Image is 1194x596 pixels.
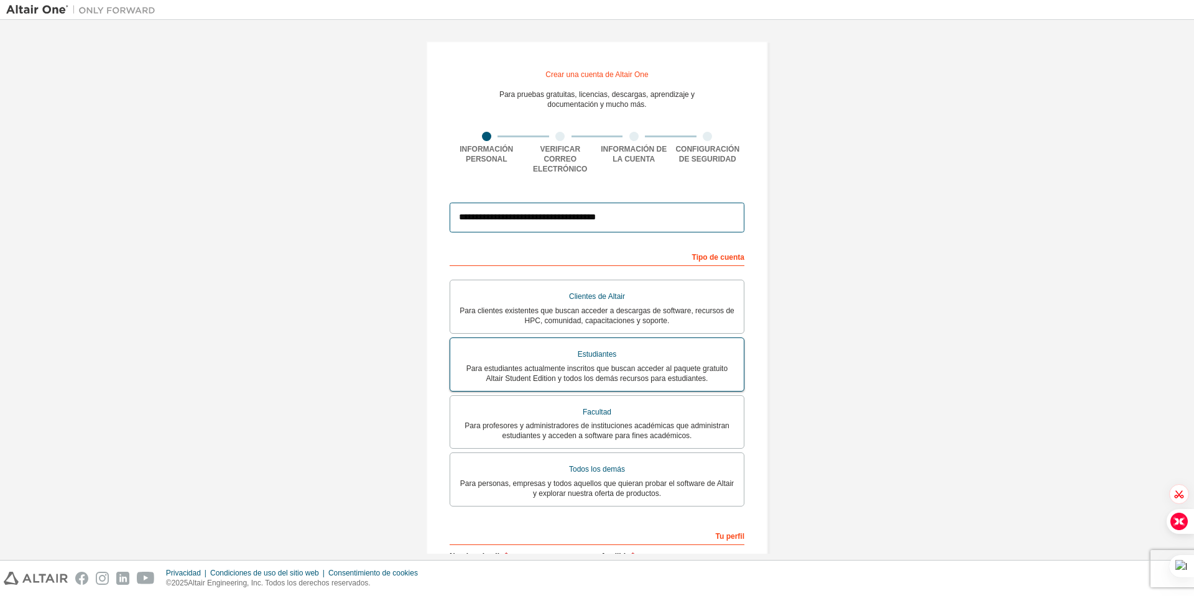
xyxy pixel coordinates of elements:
[578,350,617,359] font: Estudiantes
[675,145,739,163] font: Configuración de seguridad
[460,145,513,163] font: Información personal
[96,572,109,585] img: instagram.svg
[533,145,587,173] font: Verificar correo electrónico
[547,100,646,109] font: documentación y mucho más.
[188,579,370,587] font: Altair Engineering, Inc. Todos los derechos reservados.
[172,579,188,587] font: 2025
[137,572,155,585] img: youtube.svg
[166,569,201,577] font: Privacidad
[166,579,172,587] font: ©
[328,569,418,577] font: Consentimiento de cookies
[460,306,734,325] font: Para clientes existentes que buscan acceder a descargas de software, recursos de HPC, comunidad, ...
[601,552,630,561] font: Apellido
[545,70,648,79] font: Crear una cuenta de Altair One
[210,569,319,577] font: Condiciones de uso del sitio web
[692,253,744,262] font: Tipo de cuenta
[450,552,504,561] font: Nombre de pila
[583,408,611,416] font: Facultad
[75,572,88,585] img: facebook.svg
[116,572,129,585] img: linkedin.svg
[465,421,729,440] font: Para profesores y administradores de instituciones académicas que administran estudiantes y acced...
[499,90,695,99] font: Para pruebas gratuitas, licencias, descargas, aprendizaje y
[6,4,162,16] img: Altair Uno
[569,465,625,474] font: Todos los demás
[466,364,728,383] font: Para estudiantes actualmente inscritos que buscan acceder al paquete gratuito Altair Student Edit...
[4,572,68,585] img: altair_logo.svg
[716,532,744,541] font: Tu perfil
[601,145,667,163] font: Información de la cuenta
[460,479,734,498] font: Para personas, empresas y todos aquellos que quieran probar el software de Altair y explorar nues...
[569,292,625,301] font: Clientes de Altair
